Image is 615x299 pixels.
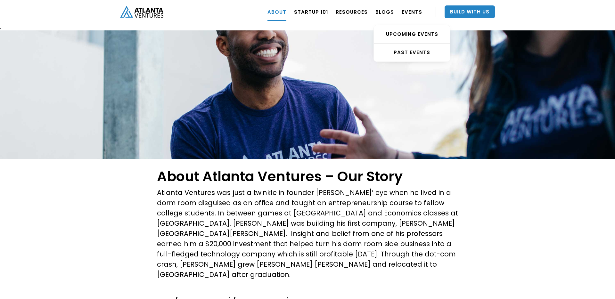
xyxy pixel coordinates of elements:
p: Atlanta Ventures was just a twinkle in founder [PERSON_NAME]’ eye when he lived in a dorm room di... [157,188,458,280]
a: UPCOMING EVENTS [374,25,450,44]
a: RESOURCES [336,3,368,21]
div: PAST EVENTS [374,49,450,56]
a: PAST EVENTS [374,44,450,61]
a: BLOGS [375,3,394,21]
div: UPCOMING EVENTS [374,31,450,37]
a: Startup 101 [294,3,328,21]
a: EVENTS [402,3,422,21]
a: Build With Us [445,5,495,18]
a: ABOUT [267,3,286,21]
h1: About Atlanta Ventures – Our Story [157,168,458,184]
